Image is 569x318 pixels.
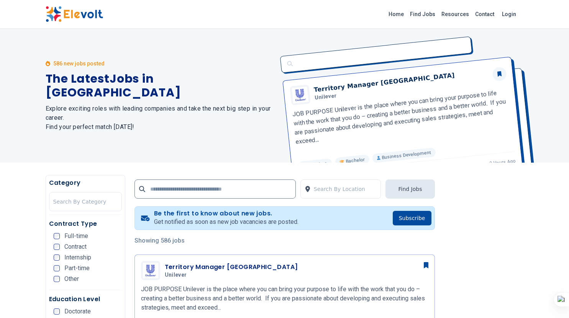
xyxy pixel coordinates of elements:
[49,178,122,188] h5: Category
[143,263,158,278] img: Unilever
[64,244,87,250] span: Contract
[49,295,122,304] h5: Education Level
[141,285,428,312] p: JOB PURPOSE Unilever is the place where you can bring your purpose to life with the work that you...
[64,276,79,282] span: Other
[46,6,103,22] img: Elevolt
[64,233,88,239] span: Full-time
[385,8,407,20] a: Home
[134,236,435,245] p: Showing 586 jobs
[64,308,91,315] span: Doctorate
[154,217,298,227] p: Get notified as soon as new job vacancies are posted.
[53,60,105,67] p: 586 new jobs posted
[54,244,60,250] input: Contract
[49,219,122,228] h5: Contract Type
[165,272,187,279] span: Unilever
[46,72,275,99] h1: The Latest Jobs in [GEOGRAPHIC_DATA]
[54,308,60,315] input: Doctorate
[393,211,431,225] button: Subscribe
[407,8,438,20] a: Find Jobs
[64,265,90,271] span: Part-time
[154,210,298,217] h4: Be the first to know about new jobs.
[64,254,91,261] span: Internship
[165,263,298,272] h3: Territory Manager [GEOGRAPHIC_DATA]
[54,233,60,239] input: Full-time
[54,265,60,271] input: Part-time
[497,7,521,22] a: Login
[54,276,60,282] input: Other
[472,8,497,20] a: Contact
[54,254,60,261] input: Internship
[438,8,472,20] a: Resources
[46,104,275,132] h2: Explore exciting roles with leading companies and take the next big step in your career. Find you...
[531,281,569,318] iframe: Chat Widget
[385,179,435,199] button: Find Jobs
